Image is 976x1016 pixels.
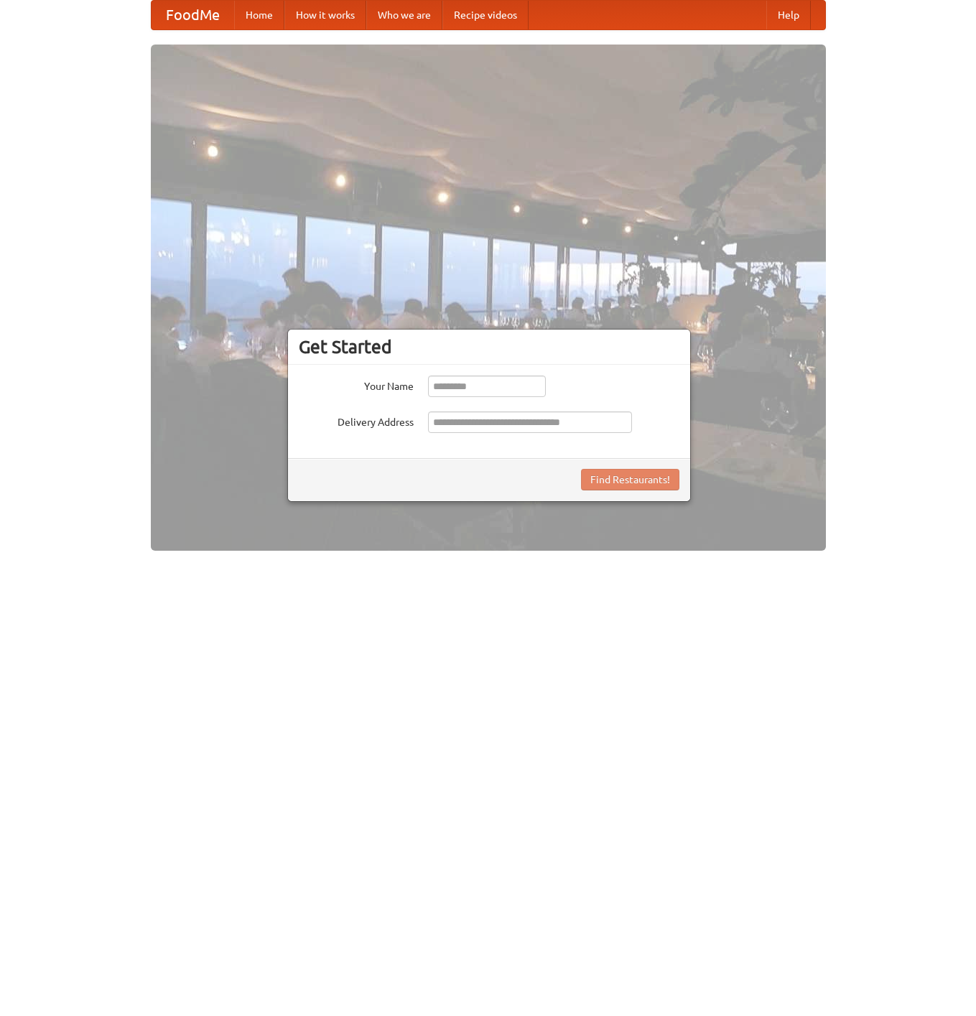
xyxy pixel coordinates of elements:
[366,1,442,29] a: Who we are
[299,411,414,429] label: Delivery Address
[299,336,679,358] h3: Get Started
[442,1,529,29] a: Recipe videos
[766,1,811,29] a: Help
[299,376,414,393] label: Your Name
[152,1,234,29] a: FoodMe
[581,469,679,490] button: Find Restaurants!
[284,1,366,29] a: How it works
[234,1,284,29] a: Home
